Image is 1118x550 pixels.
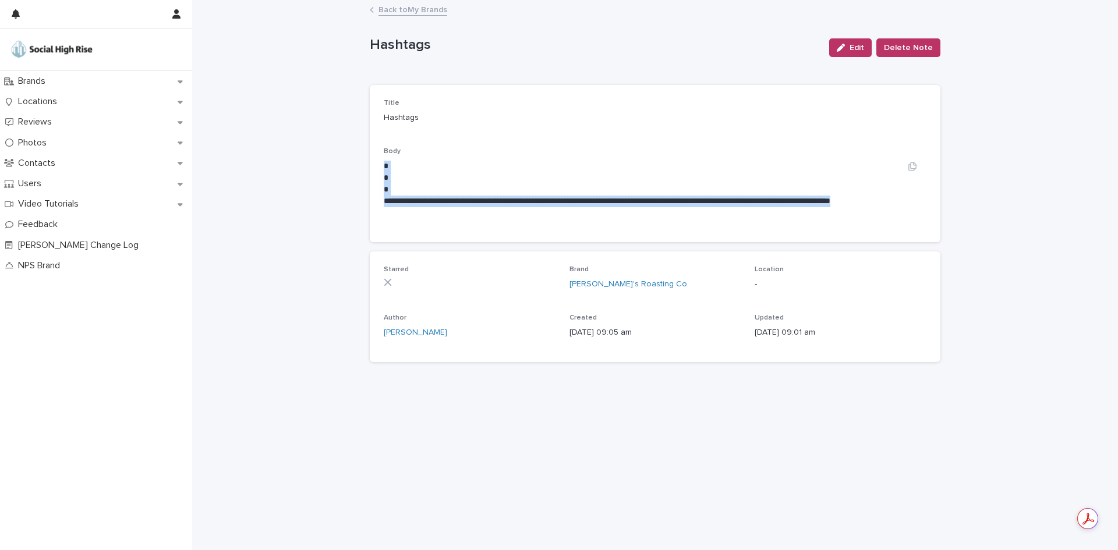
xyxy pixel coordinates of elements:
[755,314,784,321] span: Updated
[13,76,55,87] p: Brands
[384,148,401,155] span: Body
[755,278,926,290] p: -
[876,38,940,57] button: Delete Note
[370,37,820,54] p: Hashtags
[13,178,51,189] p: Users
[13,240,148,251] p: [PERSON_NAME] Change Log
[384,112,556,124] p: Hashtags
[884,42,933,54] span: Delete Note
[13,198,88,210] p: Video Tutorials
[384,266,409,273] span: Starred
[755,266,784,273] span: Location
[569,278,689,290] a: [PERSON_NAME]'s Roasting Co.
[13,116,61,127] p: Reviews
[569,266,589,273] span: Brand
[384,327,447,339] a: [PERSON_NAME]
[755,327,926,339] p: [DATE] 09:01 am
[13,219,67,230] p: Feedback
[384,314,406,321] span: Author
[384,100,399,107] span: Title
[13,96,66,107] p: Locations
[569,314,597,321] span: Created
[13,260,69,271] p: NPS Brand
[378,2,447,16] a: Back toMy Brands
[13,137,56,148] p: Photos
[9,38,94,61] img: o5DnuTxEQV6sW9jFYBBf
[829,38,872,57] button: Edit
[850,44,864,52] span: Edit
[569,327,741,339] p: [DATE] 09:05 am
[13,158,65,169] p: Contacts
